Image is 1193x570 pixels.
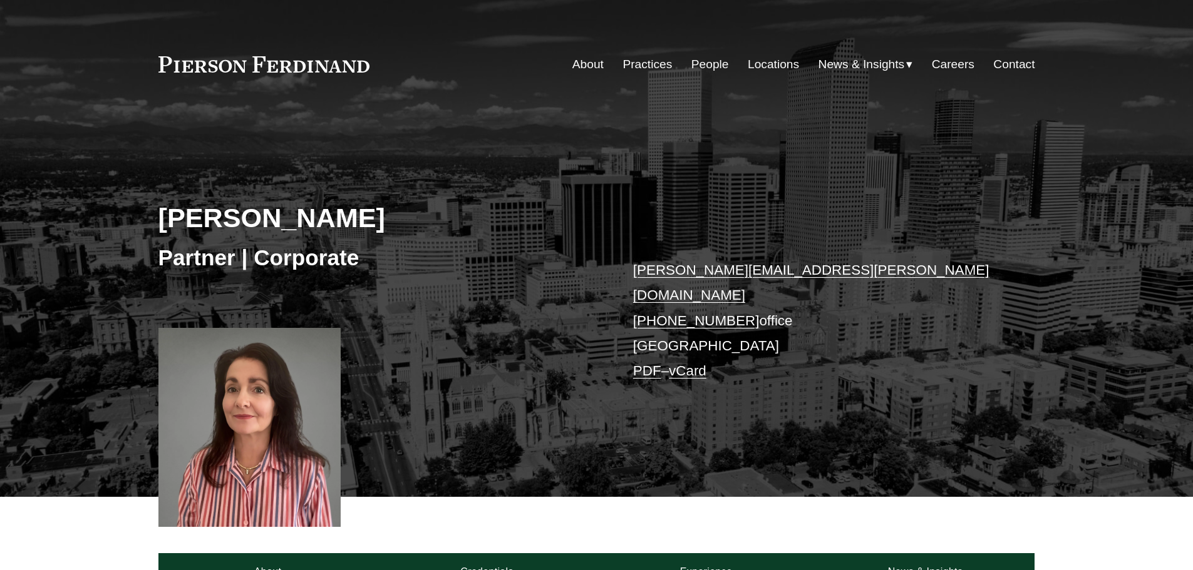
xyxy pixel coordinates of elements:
a: vCard [669,363,706,379]
a: folder dropdown [819,53,913,76]
p: office [GEOGRAPHIC_DATA] – [633,258,998,384]
a: PDF [633,363,661,379]
a: People [691,53,729,76]
h2: [PERSON_NAME] [158,201,597,234]
a: Locations [748,53,799,76]
a: Careers [932,53,974,76]
a: Contact [993,53,1035,76]
h3: Partner | Corporate [158,244,597,272]
a: Practices [622,53,672,76]
a: About [572,53,604,76]
a: [PERSON_NAME][EMAIL_ADDRESS][PERSON_NAME][DOMAIN_NAME] [633,262,989,303]
a: [PHONE_NUMBER] [633,313,760,328]
span: News & Insights [819,54,905,76]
